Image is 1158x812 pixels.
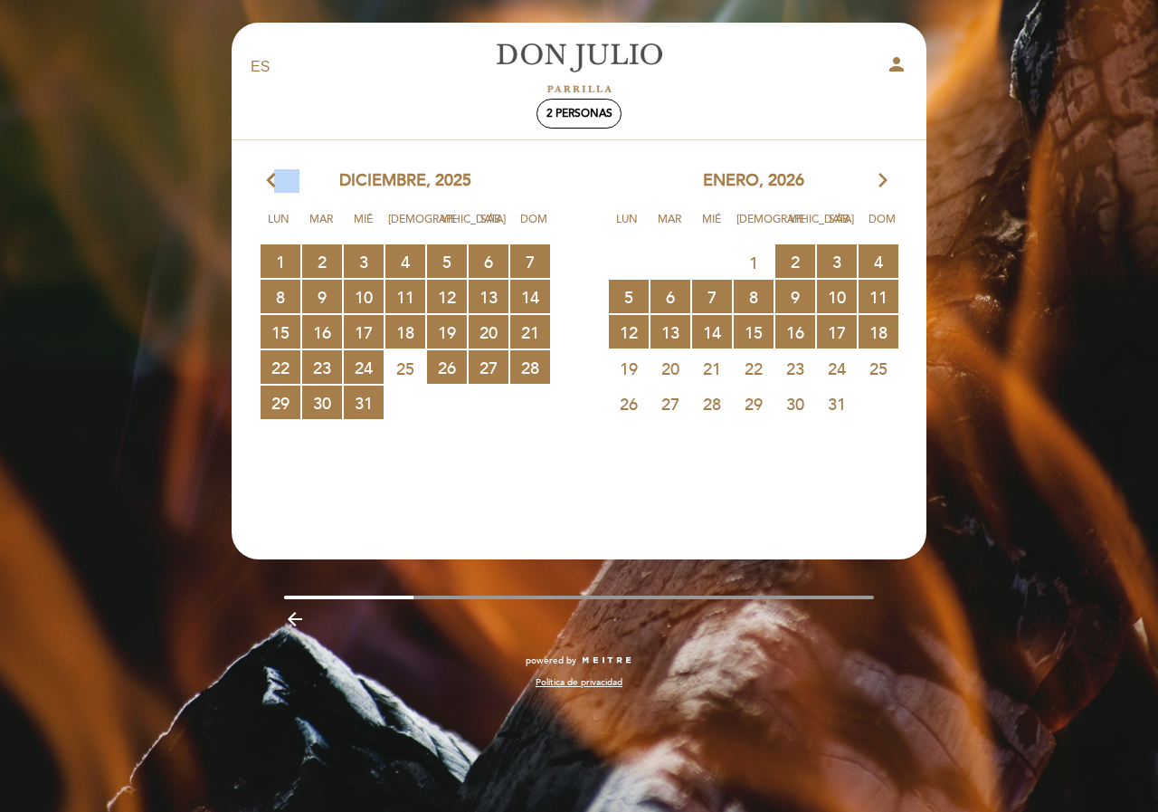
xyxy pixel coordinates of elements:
[427,315,467,349] span: 19
[466,43,692,92] a: [PERSON_NAME]
[817,280,857,313] span: 10
[261,280,300,313] span: 8
[510,315,550,349] span: 21
[609,210,645,244] span: Lun
[385,315,425,349] span: 18
[609,280,649,313] span: 5
[344,244,384,278] span: 3
[775,244,815,278] span: 2
[651,210,688,244] span: Mar
[427,350,467,384] span: 26
[609,387,649,420] span: 26
[581,656,632,665] img: MEITRE
[886,53,907,75] i: person
[734,351,774,385] span: 22
[817,387,857,420] span: 31
[469,350,508,384] span: 27
[302,244,342,278] span: 2
[469,244,508,278] span: 6
[469,280,508,313] span: 13
[779,210,815,244] span: Vie
[261,244,300,278] span: 1
[875,169,891,193] i: arrow_forward_ios
[431,210,467,244] span: Vie
[775,351,815,385] span: 23
[302,386,342,419] span: 30
[261,315,300,349] span: 15
[346,210,382,244] span: Mié
[650,387,690,420] span: 27
[859,280,898,313] span: 11
[261,350,300,384] span: 22
[261,210,297,244] span: Lun
[388,210,424,244] span: [DEMOGRAPHIC_DATA]
[650,315,690,349] span: 13
[692,280,732,313] span: 7
[817,351,857,385] span: 24
[344,315,384,349] span: 17
[385,280,425,313] span: 11
[775,280,815,313] span: 9
[734,280,774,313] span: 8
[775,387,815,420] span: 30
[427,280,467,313] span: 12
[821,210,858,244] span: Sáb
[817,315,857,349] span: 17
[692,387,732,420] span: 28
[692,351,732,385] span: 21
[344,386,384,419] span: 31
[344,350,384,384] span: 24
[302,280,342,313] span: 9
[734,245,774,279] span: 1
[302,315,342,349] span: 16
[284,608,306,630] i: arrow_backward
[609,315,649,349] span: 12
[339,169,471,193] span: diciembre, 2025
[536,676,622,689] a: Política de privacidad
[473,210,509,244] span: Sáb
[510,280,550,313] span: 14
[427,244,467,278] span: 5
[734,315,774,349] span: 15
[775,315,815,349] span: 16
[510,244,550,278] span: 7
[736,210,773,244] span: [DEMOGRAPHIC_DATA]
[650,280,690,313] span: 6
[516,210,552,244] span: Dom
[546,107,612,120] span: 2 personas
[859,315,898,349] span: 18
[302,350,342,384] span: 23
[817,244,857,278] span: 3
[650,351,690,385] span: 20
[385,351,425,385] span: 25
[469,315,508,349] span: 20
[859,244,898,278] span: 4
[609,351,649,385] span: 19
[703,169,804,193] span: enero, 2026
[526,654,632,667] a: powered by
[694,210,730,244] span: Mié
[385,244,425,278] span: 4
[692,315,732,349] span: 14
[734,387,774,420] span: 29
[859,351,898,385] span: 25
[526,654,576,667] span: powered by
[344,280,384,313] span: 10
[864,210,900,244] span: Dom
[510,350,550,384] span: 28
[261,386,300,419] span: 29
[303,210,339,244] span: Mar
[886,53,907,81] button: person
[267,169,283,193] i: arrow_back_ios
